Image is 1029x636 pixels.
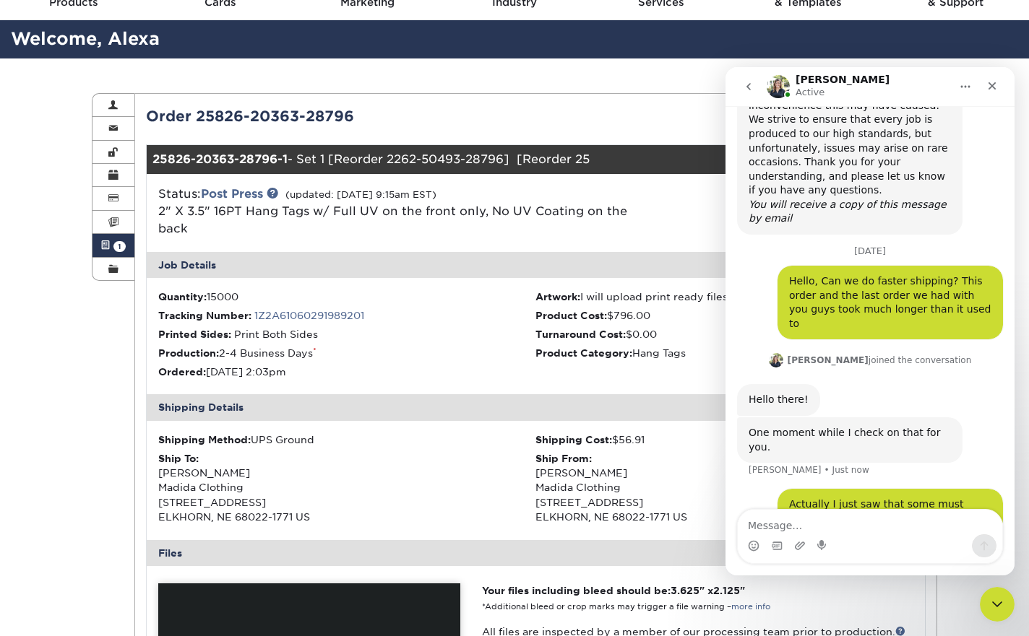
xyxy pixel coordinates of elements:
[201,187,263,201] a: Post Press
[147,145,796,174] div: - Set 1 [Reorder 2262-50493-28796] [Reorder 25
[535,453,592,464] strong: Ship From:
[158,366,206,378] strong: Ordered:
[535,328,626,340] strong: Turnaround Cost:
[535,347,632,359] strong: Product Category:
[147,394,926,420] div: Shipping Details
[535,327,913,341] li: $0.00
[135,105,536,127] div: Order 25826-20363-28796
[671,585,699,596] span: 3.625
[158,347,219,359] strong: Production:
[147,540,926,566] div: Files
[535,432,913,447] div: $56.91
[482,585,745,596] strong: Your files including bleed should be: " x "
[980,587,1015,622] iframe: Intercom live chat
[482,602,770,611] small: *Additional bleed or crop marks may trigger a file warning –
[535,451,913,525] div: [PERSON_NAME] Madida Clothing [STREET_ADDRESS] ELKHORN, NE 68022-1771 US
[158,310,251,321] strong: Tracking Number:
[234,328,318,340] span: Print Both Sides
[158,453,199,464] strong: Ship To:
[152,152,288,166] strong: 25826-20363-28796-1
[535,310,607,321] strong: Product Cost:
[285,189,436,200] small: (updated: [DATE] 9:15am EST)
[731,602,770,611] a: more info
[158,328,231,340] strong: Printed Sides:
[535,434,612,445] strong: Shipping Cost:
[158,365,536,379] li: [DATE] 2:03pm
[535,346,913,360] li: Hang Tags
[535,308,913,323] li: $796.00
[158,434,251,445] strong: Shipping Method:
[158,289,536,304] li: 15000
[535,289,913,304] li: I will upload print ready files.
[158,432,536,447] div: UPS Ground
[158,291,207,302] strong: Quantity:
[254,310,364,321] a: 1Z2A61060291989201
[92,234,134,257] a: 1
[726,67,1015,575] iframe: Intercom live chat
[113,241,126,252] span: 1
[158,346,536,360] li: 2-4 Business Days
[158,204,627,235] span: 2" X 3.5" 16PT Hang Tags w/ Full UV on the front only, No UV Coating on the back
[713,585,740,596] span: 2.125
[158,451,536,525] div: [PERSON_NAME] Madida Clothing [STREET_ADDRESS] ELKHORN, NE 68022-1771 US
[147,252,926,278] div: Job Details
[535,291,580,302] strong: Artwork:
[147,186,666,238] div: Status:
